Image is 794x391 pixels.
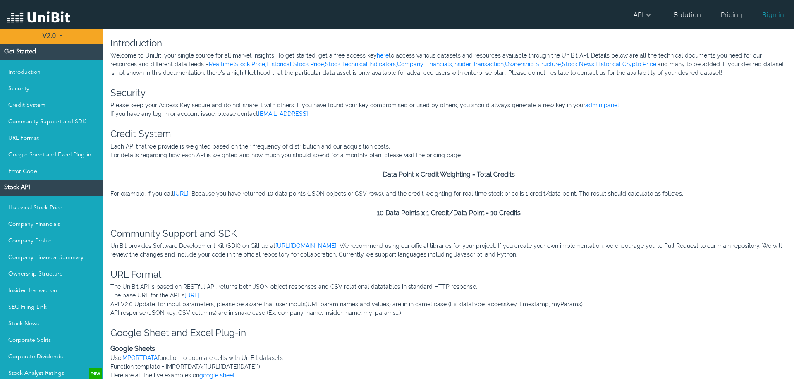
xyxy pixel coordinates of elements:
[325,61,397,67] a: Stock Technical Indicators,
[753,350,784,381] iframe: Drift Widget Chat Controller
[110,327,787,338] h3: Google Sheet and Excel Plug-in
[717,6,746,23] a: Pricing
[110,362,787,371] p: Function template = IMPORTDATA("[URL][DATE][DATE]")
[209,61,266,67] a: Realtime Stock Price,
[505,61,562,67] a: Ownership Structure,
[630,6,657,23] a: API
[43,33,56,40] b: V2.0
[275,242,337,249] a: [URL][DOMAIN_NAME]
[110,300,787,317] p: API V2.0 Update: for input parameters, please be aware that user inputs(URL param names and value...
[7,10,70,26] img: UniBit Logo
[110,208,787,218] p: 10 Data Points x 1 Credit/Data Point = 10 Credits
[562,61,595,67] a: Stock News,
[595,61,658,67] a: Historical Crypto Price,
[258,110,308,117] a: [EMAIL_ADDRESS]
[110,344,787,354] p: Google Sheets
[110,151,787,160] p: For details regarding how each API is weighted and how much you should spend for a monthly plan, ...
[110,101,787,110] p: Please keep your Access Key secure and do not share it with others. If you have found your key co...
[759,6,787,23] a: Sign in
[110,170,787,180] p: Data Point x Credit Weighting = Total Credits
[453,61,505,67] a: Insider Transaction,
[624,237,789,355] iframe: Drift Widget Chat Window
[110,38,787,49] h3: Introduction
[110,142,787,151] p: Each API that we provide is weighted based on their frequency of distribution and our acquisition...
[110,291,787,300] p: The base URL for the API is .
[110,242,787,259] p: UniBit provides Software Development Kit (SDK) on Github at . We recommend using our official lib...
[174,190,189,197] a: [URL]
[110,228,787,239] h3: Community Support and SDK
[110,354,787,362] p: Use function to populate cells with UniBit datasets.
[110,51,787,77] p: Welcome to UniBit, your single source for all market insights! To get started, get a free access ...
[377,52,389,59] a: here
[110,371,787,380] p: Here are all the live examples on .
[110,269,787,280] h3: URL Format
[110,190,787,198] p: For example, if you call . Because you have returned 10 data points (JSON objects or CSV rows), a...
[397,61,453,67] a: Company Financials,
[110,283,787,291] p: The UniBit API is based on RESTful API, returns both JSON object responses and CSV relational dat...
[110,87,787,98] h3: Security
[110,128,787,139] h3: Credit System
[670,6,704,23] a: Solution
[184,292,199,299] a: [URL]
[585,101,619,110] a: admin panel
[121,355,158,361] a: IMPORTDATA
[89,368,102,379] span: new
[199,372,235,379] a: google sheet
[266,61,325,67] a: Historical Stock Price,
[110,110,787,118] p: If you have any log-in or account issue, please contact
